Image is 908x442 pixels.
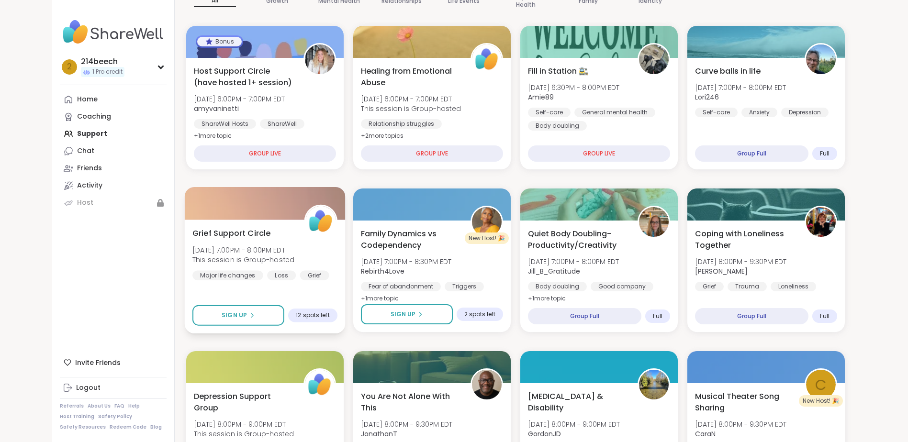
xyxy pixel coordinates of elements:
div: Loneliness [771,282,816,291]
span: [MEDICAL_DATA] & Disability [528,391,627,414]
b: Amie89 [528,92,554,102]
img: ShareWell [305,206,336,236]
span: 12 spots left [296,311,329,319]
span: [DATE] 7:00PM - 8:00PM EDT [528,257,619,266]
span: [DATE] 8:00PM - 9:00PM EDT [528,420,620,429]
span: [DATE] 8:00PM - 9:30PM EDT [361,420,452,429]
a: Safety Resources [60,424,106,431]
span: Family Dynamics vs Codependency [361,228,460,251]
b: CaraN [695,429,716,439]
div: Loss [267,270,296,280]
img: amyvaninetti [305,44,335,74]
span: Healing from Emotional Abuse [361,66,460,88]
span: [DATE] 7:00PM - 8:00PM EDT [695,83,786,92]
b: GordonJD [528,429,561,439]
span: 2 [67,61,72,73]
div: Group Full [695,145,808,162]
div: Trauma [728,282,767,291]
div: New Host! 🎉 [799,395,843,407]
b: [PERSON_NAME] [695,266,748,276]
div: Group Full [528,308,641,324]
span: Musical Theater Song Sharing [695,391,794,414]
a: FAQ [114,403,124,409]
a: Coaching [60,108,167,125]
div: Chat [77,146,94,156]
div: GROUP LIVE [528,145,670,162]
span: 2 spots left [464,310,495,318]
button: Sign Up [361,304,453,324]
div: Activity [77,181,102,190]
button: Sign Up [192,305,284,326]
div: Body doubling [528,121,587,131]
div: Bonus [197,37,242,46]
div: GROUP LIVE [361,145,503,162]
span: This session is Group-hosted [194,429,294,439]
a: Chat [60,143,167,160]
div: Grief [695,282,724,291]
span: Full [653,312,662,320]
div: General mental health [574,108,655,117]
div: Invite Friends [60,354,167,371]
span: This session is Group-hosted [361,104,461,113]
div: Depression [781,108,829,117]
span: Depression Support Group [194,391,293,414]
div: GROUP LIVE [194,145,336,162]
span: [DATE] 8:00PM - 9:30PM EDT [695,257,786,266]
div: Grief [300,270,329,280]
div: Body doubling [528,282,587,291]
a: Host Training [60,413,94,420]
div: Coaching [77,112,111,122]
div: Friends [77,164,102,173]
a: Redeem Code [110,424,146,431]
img: ShareWell [305,370,335,399]
div: Good company [591,282,653,291]
a: Help [128,403,140,409]
span: [DATE] 8:00PM - 9:30PM EDT [695,420,786,429]
img: Lori246 [806,44,836,74]
div: New Host! 🎉 [465,232,509,244]
span: C [815,374,827,396]
img: ShareWell Nav Logo [60,15,167,49]
span: You Are Not Alone With This [361,391,460,414]
span: Full [820,150,830,157]
span: 1 Pro credit [92,68,123,76]
a: Activity [60,177,167,194]
div: Self-care [528,108,571,117]
span: Sign Up [222,311,247,320]
span: Full [820,312,830,320]
a: About Us [88,403,111,409]
span: Coping with Loneliness Together [695,228,794,251]
span: Quiet Body Doubling- Productivity/Creativity [528,228,627,251]
a: Logout [60,379,167,397]
span: [DATE] 6:00PM - 7:00PM EDT [361,94,461,104]
span: [DATE] 6:00PM - 7:00PM EDT [194,94,285,104]
img: GordonJD [639,370,669,399]
div: Relationship struggles [361,119,442,129]
b: Lori246 [695,92,719,102]
b: amyvaninetti [194,104,239,113]
div: Home [77,95,98,104]
span: [DATE] 6:30PM - 8:00PM EDT [528,83,619,92]
span: [DATE] 8:00PM - 9:00PM EDT [194,420,294,429]
div: Logout [76,383,101,393]
img: Amie89 [639,44,669,74]
b: Jill_B_Gratitude [528,266,580,276]
span: Grief Support Circle [192,227,270,239]
img: Judy [806,207,836,237]
span: [DATE] 7:00PM - 8:00PM EDT [192,245,294,254]
span: This session is Group-hosted [192,255,294,265]
div: ShareWell [260,119,304,129]
div: Self-care [695,108,738,117]
b: Rebirth4Love [361,266,404,276]
a: Host [60,194,167,211]
span: [DATE] 7:00PM - 8:30PM EDT [361,257,451,266]
b: JonathanT [361,429,397,439]
div: ShareWell Hosts [194,119,256,129]
div: 214beech [81,56,124,67]
a: Blog [150,424,162,431]
div: Triggers [445,282,484,291]
span: Sign Up [391,310,415,319]
div: Host [77,198,93,208]
span: Fill in Station 🚉 [528,66,588,77]
a: Friends [60,160,167,177]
